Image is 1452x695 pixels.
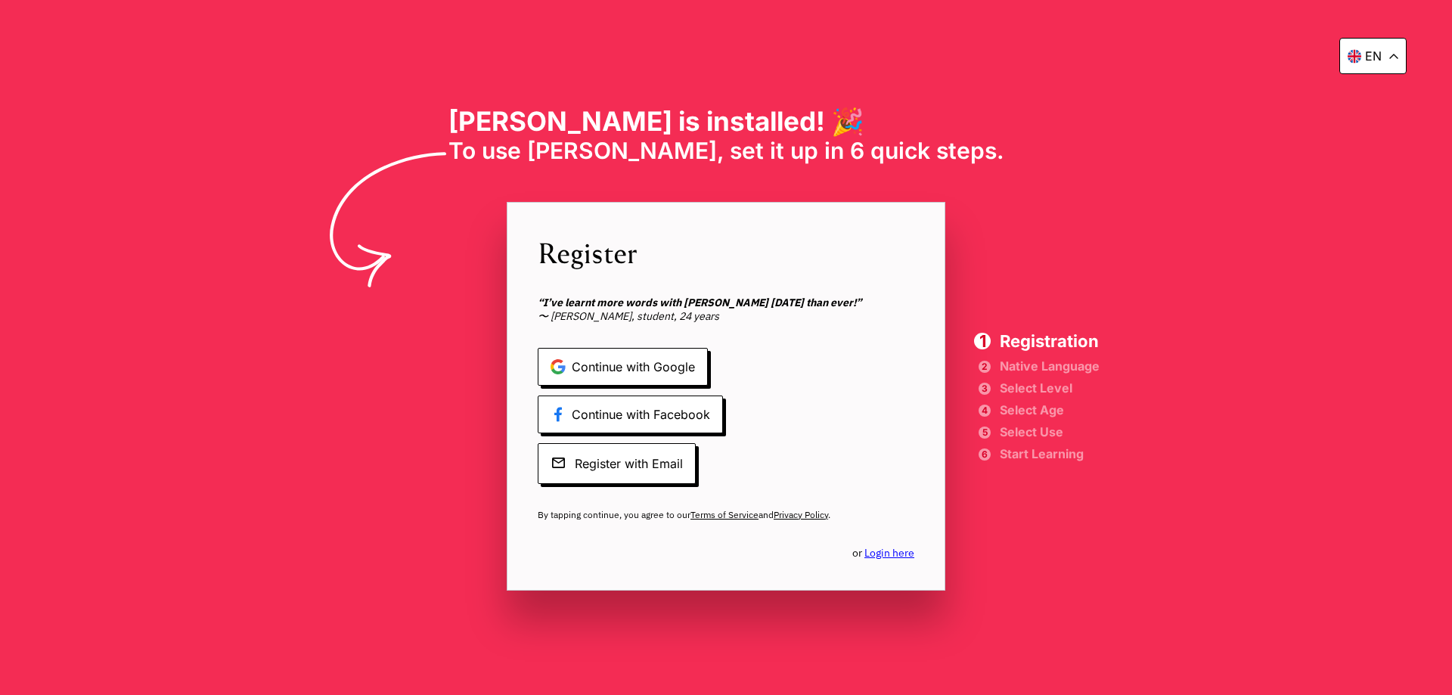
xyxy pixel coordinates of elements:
p: en [1365,48,1382,64]
span: Start Learning [1000,448,1100,459]
span: Native Language [1000,361,1100,371]
a: Privacy Policy [774,509,828,520]
span: Continue with Facebook [538,396,723,433]
span: Select Age [1000,405,1100,415]
span: 〜 [PERSON_NAME], student, 24 years [538,296,914,323]
b: “I’ve learnt more words with [PERSON_NAME] [DATE] than ever!” [538,296,861,309]
a: Terms of Service [690,509,759,520]
span: or [852,546,914,560]
a: Login here [864,546,914,560]
span: To use [PERSON_NAME], set it up in 6 quick steps. [448,137,1004,164]
span: Register [538,233,914,271]
span: Registration [1000,333,1100,349]
span: Select Level [1000,383,1100,393]
h1: [PERSON_NAME] is installed! 🎉 [448,105,1004,137]
span: Continue with Google [538,348,708,386]
span: Select Use [1000,427,1100,437]
span: By tapping continue, you agree to our and . [538,509,914,521]
span: Register with Email [538,443,696,484]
